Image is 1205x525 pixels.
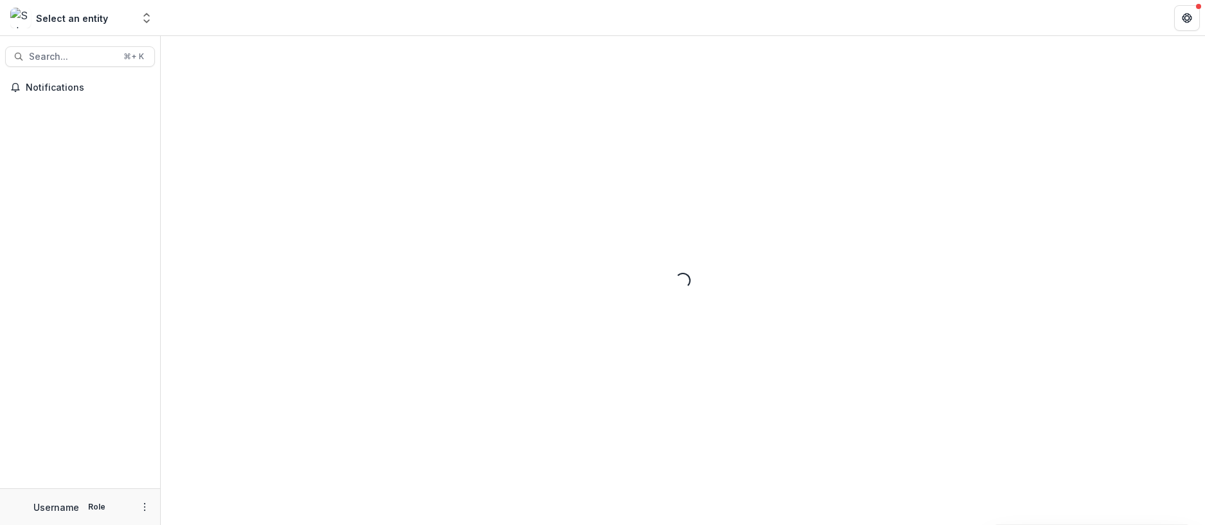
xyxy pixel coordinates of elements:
p: Username [33,501,79,514]
p: Role [84,501,109,513]
span: Notifications [26,82,150,93]
button: Notifications [5,77,155,98]
span: Search... [29,51,116,62]
img: Select an entity [10,8,31,28]
button: Get Help [1174,5,1200,31]
button: Open entity switcher [138,5,156,31]
button: Search... [5,46,155,67]
button: More [137,499,152,515]
div: Select an entity [36,12,108,25]
div: ⌘ + K [121,50,147,64]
